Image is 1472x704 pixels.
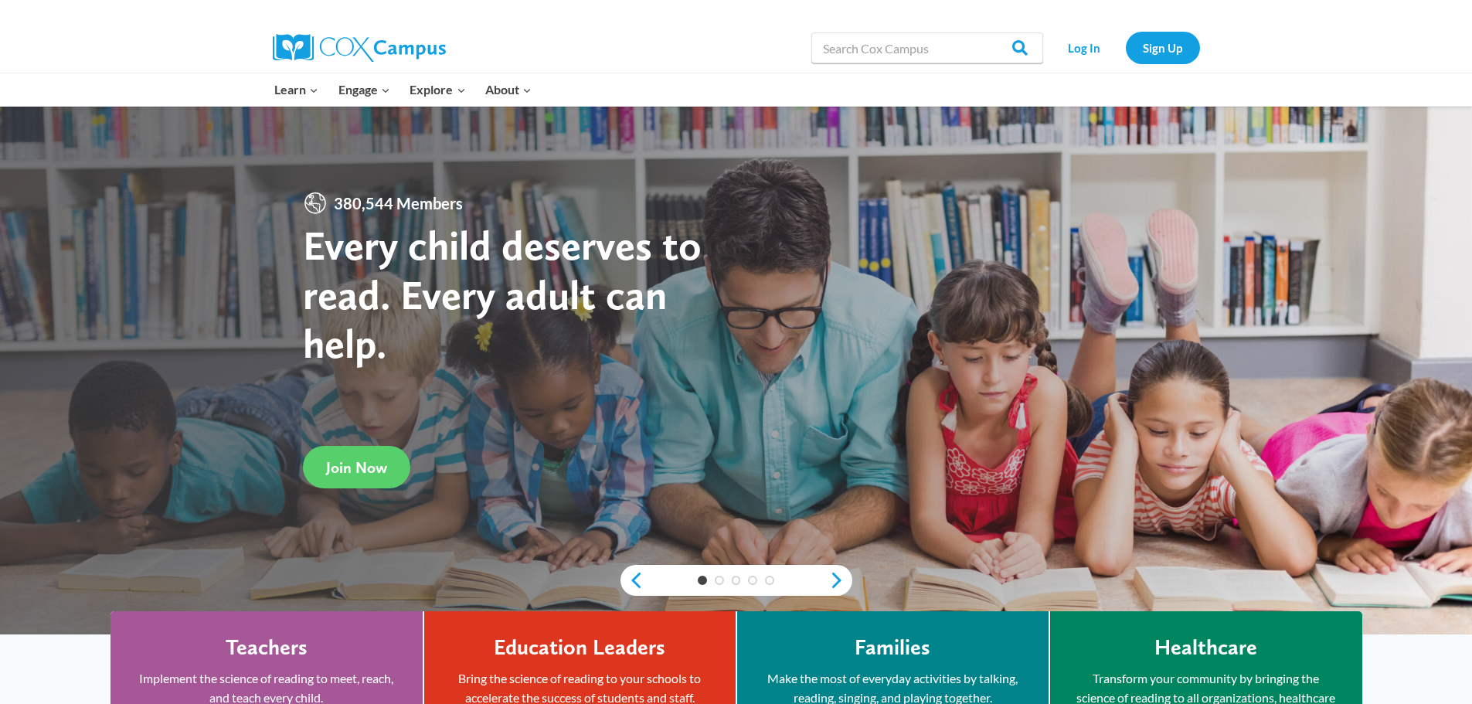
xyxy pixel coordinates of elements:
[338,80,390,100] span: Engage
[1126,32,1200,63] a: Sign Up
[494,634,665,661] h4: Education Leaders
[829,571,852,590] a: next
[620,571,644,590] a: previous
[1051,32,1118,63] a: Log In
[732,576,741,585] a: 3
[226,634,308,661] h4: Teachers
[303,446,410,488] a: Join Now
[811,32,1043,63] input: Search Cox Campus
[698,576,707,585] a: 1
[1154,634,1257,661] h4: Healthcare
[1051,32,1200,63] nav: Secondary Navigation
[855,634,930,661] h4: Families
[326,458,387,477] span: Join Now
[485,80,532,100] span: About
[715,576,724,585] a: 2
[265,73,542,106] nav: Primary Navigation
[274,80,318,100] span: Learn
[303,220,702,368] strong: Every child deserves to read. Every adult can help.
[748,576,757,585] a: 4
[328,191,469,216] span: 380,544 Members
[410,80,465,100] span: Explore
[620,565,852,596] div: content slider buttons
[765,576,774,585] a: 5
[273,34,446,62] img: Cox Campus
